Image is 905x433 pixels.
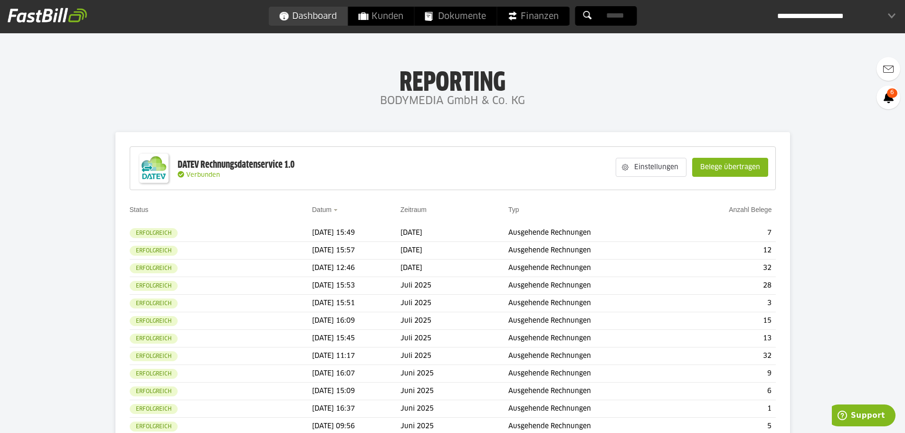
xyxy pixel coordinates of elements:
td: [DATE] 16:07 [312,365,400,383]
td: Ausgehende Rechnungen [508,383,679,400]
td: 6 [679,383,775,400]
sl-badge: Erfolgreich [130,404,178,414]
td: 28 [679,277,775,295]
td: Ausgehende Rechnungen [508,365,679,383]
img: sort_desc.gif [333,209,340,211]
sl-badge: Erfolgreich [130,316,178,326]
a: Typ [508,206,519,213]
td: [DATE] [400,260,508,277]
img: fastbill_logo_white.png [8,8,87,23]
sl-badge: Erfolgreich [130,386,178,396]
td: 32 [679,260,775,277]
a: Status [130,206,149,213]
td: Juli 2025 [400,347,508,365]
a: Zeitraum [400,206,427,213]
td: [DATE] 15:57 [312,242,400,260]
sl-badge: Erfolgreich [130,263,178,273]
sl-badge: Erfolgreich [130,369,178,379]
span: Verbunden [186,172,220,178]
td: Juni 2025 [400,365,508,383]
iframe: Öffnet ein Widget, in dem Sie weitere Informationen finden [832,404,895,428]
td: 7 [679,224,775,242]
td: [DATE] 15:51 [312,295,400,312]
sl-button: Einstellungen [616,158,686,177]
td: Ausgehende Rechnungen [508,400,679,418]
td: 1 [679,400,775,418]
td: 15 [679,312,775,330]
td: Ausgehende Rechnungen [508,295,679,312]
td: Juli 2025 [400,312,508,330]
td: 9 [679,365,775,383]
td: 3 [679,295,775,312]
td: [DATE] 15:09 [312,383,400,400]
td: Juli 2025 [400,330,508,347]
td: Ausgehende Rechnungen [508,312,679,330]
td: Ausgehende Rechnungen [508,242,679,260]
td: Juni 2025 [400,400,508,418]
td: Ausgehende Rechnungen [508,347,679,365]
td: Juli 2025 [400,295,508,312]
sl-badge: Erfolgreich [130,298,178,308]
sl-badge: Erfolgreich [130,228,178,238]
td: 12 [679,242,775,260]
td: Ausgehende Rechnungen [508,277,679,295]
span: Finanzen [507,7,559,26]
div: DATEV Rechnungsdatenservice 1.0 [178,159,295,171]
a: 6 [876,86,900,109]
td: [DATE] 15:49 [312,224,400,242]
a: Finanzen [497,7,569,26]
td: [DATE] 12:46 [312,260,400,277]
td: Juli 2025 [400,277,508,295]
td: [DATE] [400,242,508,260]
a: Datum [312,206,332,213]
td: Ausgehende Rechnungen [508,330,679,347]
a: Dokumente [414,7,496,26]
td: [DATE] 16:37 [312,400,400,418]
td: [DATE] 15:45 [312,330,400,347]
sl-badge: Erfolgreich [130,422,178,432]
sl-badge: Erfolgreich [130,281,178,291]
td: Ausgehende Rechnungen [508,224,679,242]
span: Dashboard [279,7,337,26]
a: Kunden [348,7,414,26]
td: Juni 2025 [400,383,508,400]
img: DATEV-Datenservice Logo [135,149,173,187]
span: Kunden [358,7,403,26]
td: [DATE] 15:53 [312,277,400,295]
sl-badge: Erfolgreich [130,246,178,256]
td: Ausgehende Rechnungen [508,260,679,277]
a: Dashboard [268,7,347,26]
h1: Reporting [95,67,810,92]
sl-badge: Erfolgreich [130,351,178,361]
sl-badge: Erfolgreich [130,334,178,344]
a: Anzahl Belege [729,206,772,213]
td: [DATE] 11:17 [312,347,400,365]
td: [DATE] [400,224,508,242]
td: [DATE] 16:09 [312,312,400,330]
td: 13 [679,330,775,347]
span: 6 [887,88,897,98]
td: 32 [679,347,775,365]
span: Dokumente [425,7,486,26]
sl-button: Belege übertragen [692,158,768,177]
